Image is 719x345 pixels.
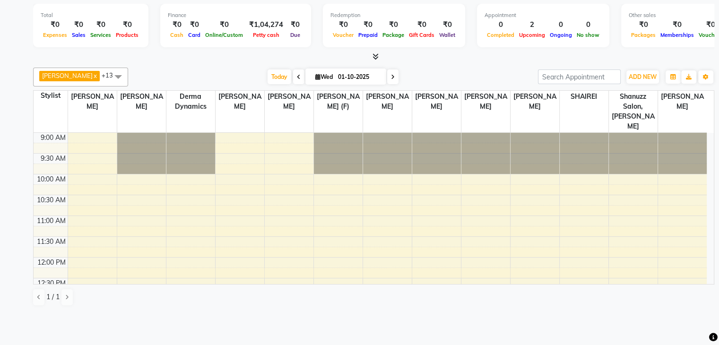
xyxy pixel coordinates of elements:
span: SHAIREI [560,91,608,103]
div: Stylist [34,91,68,101]
div: ₹1,04,274 [245,19,287,30]
div: 11:30 AM [35,237,68,247]
div: 9:30 AM [39,154,68,164]
span: Wed [313,73,335,80]
span: Voucher [330,32,356,38]
span: +13 [102,71,120,79]
span: Shanuzz Salon, [PERSON_NAME] [609,91,658,132]
span: [PERSON_NAME] [265,91,313,112]
span: 1 / 1 [46,292,60,302]
div: ₹0 [186,19,203,30]
span: Ongoing [547,32,574,38]
span: [PERSON_NAME] [658,91,707,112]
div: ₹0 [437,19,458,30]
div: 0 [574,19,602,30]
span: [PERSON_NAME] [461,91,510,112]
div: Finance [168,11,303,19]
span: Upcoming [517,32,547,38]
span: [PERSON_NAME] [412,91,461,112]
div: 12:00 PM [35,258,68,267]
div: Appointment [485,11,602,19]
div: ₹0 [69,19,88,30]
div: Total [41,11,141,19]
div: ₹0 [287,19,303,30]
input: Search Appointment [538,69,621,84]
span: ADD NEW [629,73,657,80]
input: 2025-10-01 [335,70,382,84]
div: ₹0 [41,19,69,30]
span: No show [574,32,602,38]
span: [PERSON_NAME] [363,91,412,112]
span: [PERSON_NAME] [216,91,264,112]
div: 0 [485,19,517,30]
div: ₹0 [88,19,113,30]
span: Online/Custom [203,32,245,38]
span: Package [380,32,407,38]
div: 10:30 AM [35,195,68,205]
div: ₹0 [330,19,356,30]
div: ₹0 [168,19,186,30]
span: [PERSON_NAME] (F) [314,91,363,112]
span: Packages [629,32,658,38]
span: Completed [485,32,517,38]
div: ₹0 [629,19,658,30]
div: 2 [517,19,547,30]
span: Prepaid [356,32,380,38]
div: 12:30 PM [35,278,68,288]
div: 10:00 AM [35,174,68,184]
div: ₹0 [113,19,141,30]
span: Gift Cards [407,32,437,38]
span: Card [186,32,203,38]
span: [PERSON_NAME] [42,72,93,79]
div: ₹0 [380,19,407,30]
span: Expenses [41,32,69,38]
span: Memberships [658,32,696,38]
span: Due [288,32,303,38]
button: ADD NEW [626,70,659,84]
div: ₹0 [203,19,245,30]
span: [PERSON_NAME] [511,91,559,112]
span: Derma Dynamics [166,91,215,112]
span: [PERSON_NAME] [68,91,117,112]
div: Redemption [330,11,458,19]
span: Wallet [437,32,458,38]
a: x [93,72,97,79]
div: ₹0 [356,19,380,30]
div: 9:00 AM [39,133,68,143]
div: ₹0 [407,19,437,30]
span: Services [88,32,113,38]
span: Today [268,69,291,84]
div: 0 [547,19,574,30]
span: Products [113,32,141,38]
div: ₹0 [658,19,696,30]
span: [PERSON_NAME] [117,91,166,112]
span: Sales [69,32,88,38]
div: 11:00 AM [35,216,68,226]
span: Petty cash [251,32,282,38]
span: Cash [168,32,186,38]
